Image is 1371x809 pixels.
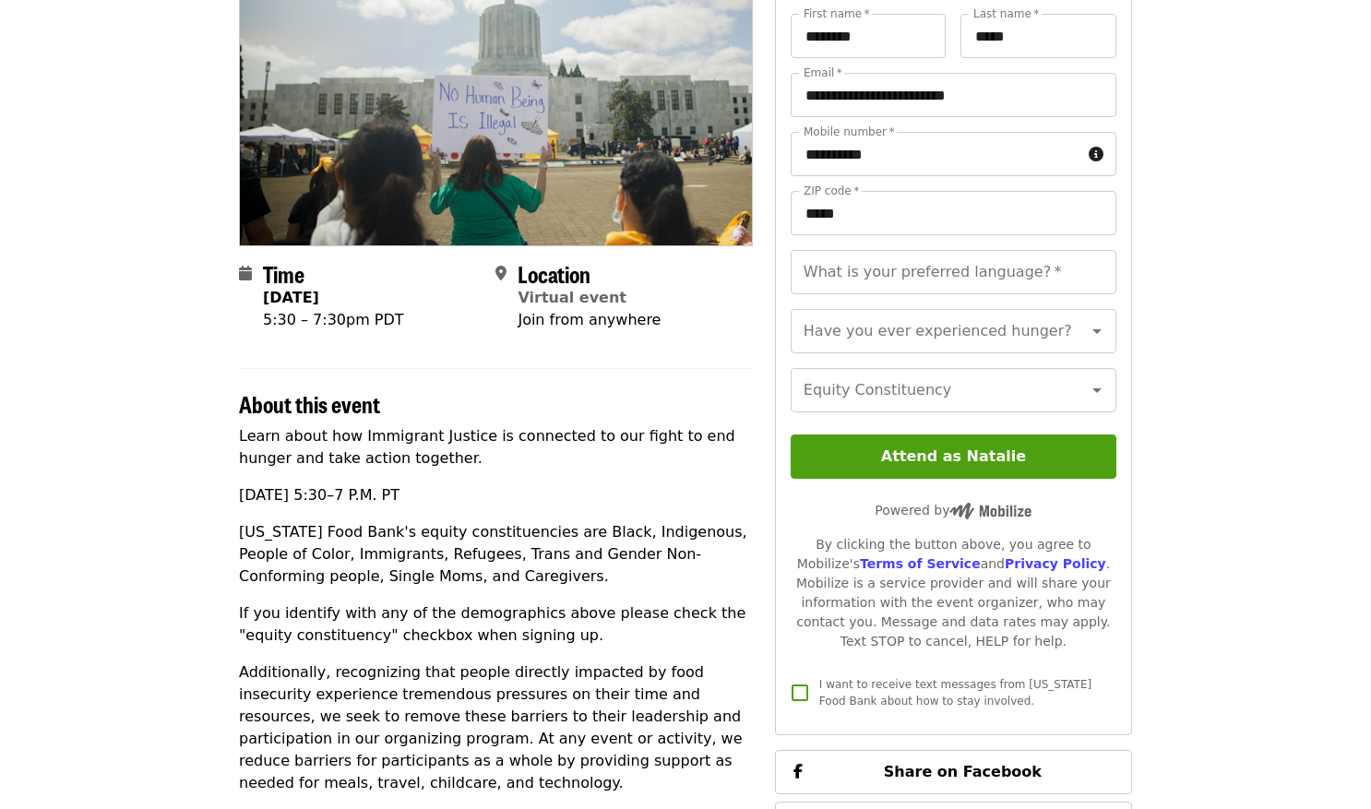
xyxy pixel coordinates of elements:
button: Share on Facebook [775,750,1132,794]
a: Terms of Service [860,556,981,571]
label: Email [804,67,842,78]
a: Privacy Policy [1005,556,1106,571]
input: ZIP code [791,191,1116,235]
strong: [DATE] [263,289,319,306]
button: Open [1084,377,1110,403]
span: Powered by [875,503,1031,518]
input: Mobile number [791,132,1081,176]
span: I want to receive text messages from [US_STATE] Food Bank about how to stay involved. [819,678,1091,708]
p: [US_STATE] Food Bank's equity constituencies are Black, Indigenous, People of Color, Immigrants, ... [239,521,753,588]
button: Attend as Natalie [791,434,1116,479]
img: Powered by Mobilize [949,503,1031,519]
p: Learn about how Immigrant Justice is connected to our fight to end hunger and take action together. [239,425,753,470]
input: Email [791,73,1116,117]
button: Open [1084,318,1110,344]
p: Additionally, recognizing that people directly impacted by food insecurity experience tremendous ... [239,661,753,794]
input: What is your preferred language? [791,250,1116,294]
span: Location [518,257,590,290]
label: Mobile number [804,126,894,137]
div: By clicking the button above, you agree to Mobilize's and . Mobilize is a service provider and wi... [791,535,1116,651]
label: Last name [973,8,1039,19]
span: Join from anywhere [518,311,661,328]
p: [DATE] 5:30–7 P.M. PT [239,484,753,506]
label: First name [804,8,870,19]
i: circle-info icon [1089,146,1103,163]
a: Virtual event [518,289,626,306]
label: ZIP code [804,185,859,196]
span: Time [263,257,304,290]
span: About this event [239,387,380,420]
i: calendar icon [239,265,252,282]
span: Share on Facebook [884,763,1042,780]
p: If you identify with any of the demographics above please check the "equity constituency" checkbo... [239,602,753,647]
input: First name [791,14,947,58]
input: Last name [960,14,1116,58]
i: map-marker-alt icon [495,265,507,282]
div: 5:30 – 7:30pm PDT [263,309,404,331]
